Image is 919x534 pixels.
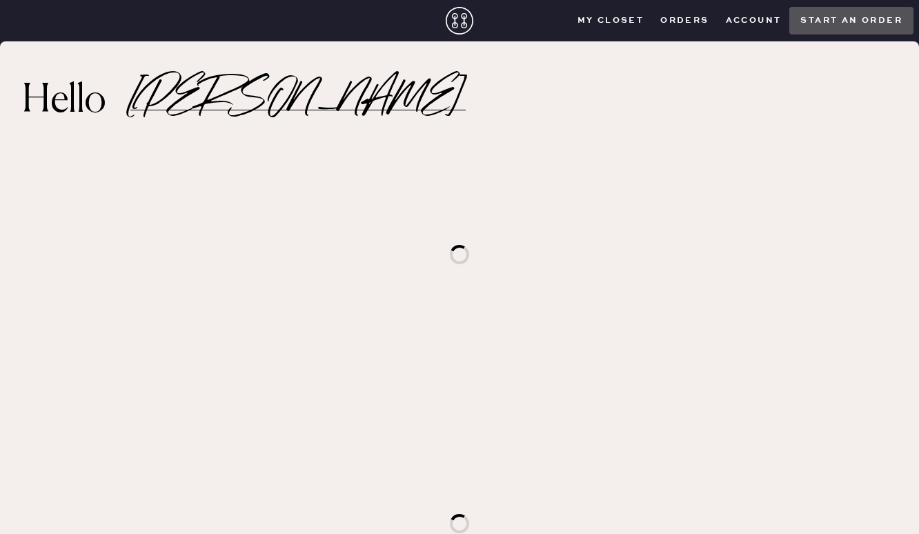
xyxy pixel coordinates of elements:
button: Account [718,10,790,31]
button: Orders [652,10,717,31]
h2: Hello [22,85,130,118]
button: Start an order [789,7,913,34]
button: My Closet [569,10,653,31]
h2: [PERSON_NAME] [130,92,466,110]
